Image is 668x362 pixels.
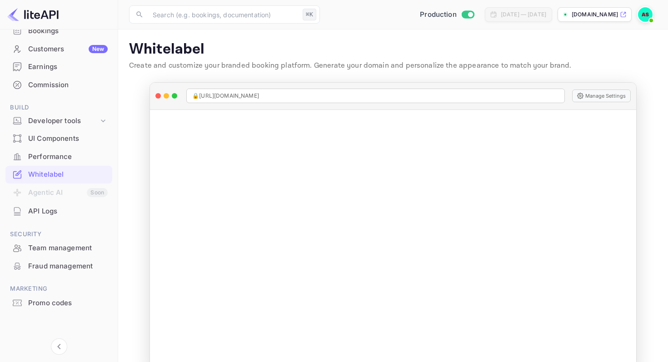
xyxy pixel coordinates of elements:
p: Create and customize your branded booking platform. Generate your domain and personalize the appe... [129,60,657,71]
div: Earnings [5,58,112,76]
div: Bookings [5,22,112,40]
a: Commission [5,76,112,93]
div: Developer tools [5,113,112,129]
button: Manage Settings [572,89,631,102]
a: Bookings [5,22,112,39]
span: Marketing [5,284,112,294]
div: Earnings [28,62,108,72]
a: Fraud management [5,258,112,274]
p: Whitelabel [129,40,657,59]
div: API Logs [5,203,112,220]
a: UI Components [5,130,112,147]
div: Developer tools [28,116,99,126]
div: New [89,45,108,53]
div: Commission [5,76,112,94]
div: Promo codes [28,298,108,308]
a: Performance [5,148,112,165]
a: Promo codes [5,294,112,311]
span: Build [5,103,112,113]
a: Team management [5,239,112,256]
div: [DATE] — [DATE] [501,10,546,19]
a: CustomersNew [5,40,112,57]
a: Earnings [5,58,112,75]
div: Bookings [28,26,108,36]
span: Security [5,229,112,239]
div: Performance [28,152,108,162]
div: Team management [28,243,108,253]
p: [DOMAIN_NAME] [572,10,618,19]
button: Collapse navigation [51,338,67,355]
span: 🔒 [URL][DOMAIN_NAME] [192,92,259,100]
div: UI Components [28,134,108,144]
a: API Logs [5,203,112,219]
div: CustomersNew [5,40,112,58]
div: UI Components [5,130,112,148]
div: Promo codes [5,294,112,312]
div: API Logs [28,206,108,217]
div: Fraud management [28,261,108,272]
div: Whitelabel [28,169,108,180]
div: Team management [5,239,112,257]
span: Production [420,10,457,20]
div: Commission [28,80,108,90]
img: Andreas Stefanis [638,7,653,22]
div: Switch to Sandbox mode [416,10,478,20]
div: ⌘K [303,9,316,20]
div: Whitelabel [5,166,112,183]
div: Fraud management [5,258,112,275]
a: Whitelabel [5,166,112,183]
input: Search (e.g. bookings, documentation) [147,5,299,24]
img: LiteAPI logo [7,7,59,22]
div: Performance [5,148,112,166]
div: Customers [28,44,108,55]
